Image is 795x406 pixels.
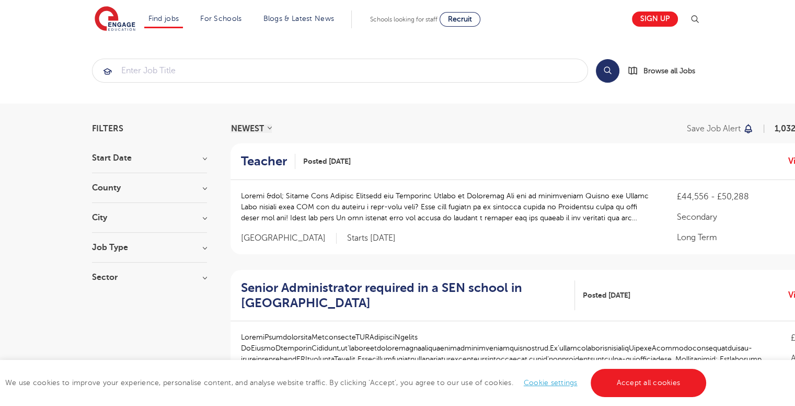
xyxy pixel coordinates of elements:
p: LoremiPsumdolorsitaMetconsecteTURAdipisciNgelits DoEiusmoDtemporinCididunt,ut’laboreetdoloremagna... [241,332,770,365]
a: Sign up [632,12,678,27]
span: We use cookies to improve your experience, personalise content, and analyse website traffic. By c... [5,379,709,387]
h2: Teacher [241,154,287,169]
span: Recruit [448,15,472,23]
span: Schools looking for staff [370,16,437,23]
h3: Start Date [92,154,207,162]
div: Submit [92,59,588,83]
h2: Senior Administrator required in a SEN school in [GEOGRAPHIC_DATA] [241,280,567,311]
p: Loremi &dol; Sitame Cons Adipisc Elitsedd eiu Temporinc Utlabo et Doloremag Ali eni ad minimvenia... [241,190,656,223]
span: Browse all Jobs [643,65,695,77]
h3: City [92,213,207,222]
a: Browse all Jobs [628,65,704,77]
a: For Schools [200,15,241,22]
input: Submit [93,59,587,82]
a: Accept all cookies [591,369,707,397]
a: Teacher [241,154,295,169]
a: Senior Administrator required in a SEN school in [GEOGRAPHIC_DATA] [241,280,575,311]
h3: Sector [92,273,207,281]
a: Find jobs [148,15,179,22]
span: [GEOGRAPHIC_DATA] [241,233,337,244]
img: Engage Education [95,6,135,32]
h3: County [92,184,207,192]
a: Cookie settings [524,379,578,387]
p: Save job alert [687,125,741,133]
a: Recruit [440,12,480,27]
h3: Job Type [92,243,207,252]
p: Starts [DATE] [347,233,396,244]
button: Search [596,59,619,83]
a: Blogs & Latest News [263,15,335,22]
span: Filters [92,125,123,133]
span: Posted [DATE] [583,290,630,301]
button: Save job alert [687,125,754,133]
span: Posted [DATE] [303,156,351,167]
